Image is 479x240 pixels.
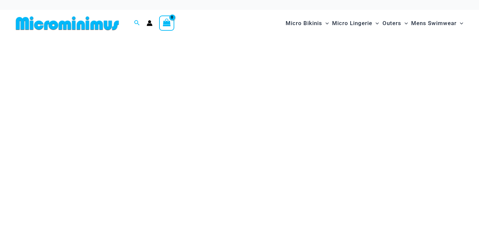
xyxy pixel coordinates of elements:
[332,15,372,32] span: Micro Lingerie
[159,16,174,31] a: View Shopping Cart, empty
[330,13,380,33] a: Micro LingerieMenu ToggleMenu Toggle
[409,13,465,33] a: Mens SwimwearMenu ToggleMenu Toggle
[13,16,122,31] img: MM SHOP LOGO FLAT
[283,12,466,34] nav: Site Navigation
[401,15,408,32] span: Menu Toggle
[134,19,140,27] a: Search icon link
[411,15,457,32] span: Mens Swimwear
[284,13,330,33] a: Micro BikinisMenu ToggleMenu Toggle
[372,15,379,32] span: Menu Toggle
[322,15,329,32] span: Menu Toggle
[147,20,153,26] a: Account icon link
[457,15,463,32] span: Menu Toggle
[286,15,322,32] span: Micro Bikinis
[381,13,409,33] a: OutersMenu ToggleMenu Toggle
[382,15,401,32] span: Outers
